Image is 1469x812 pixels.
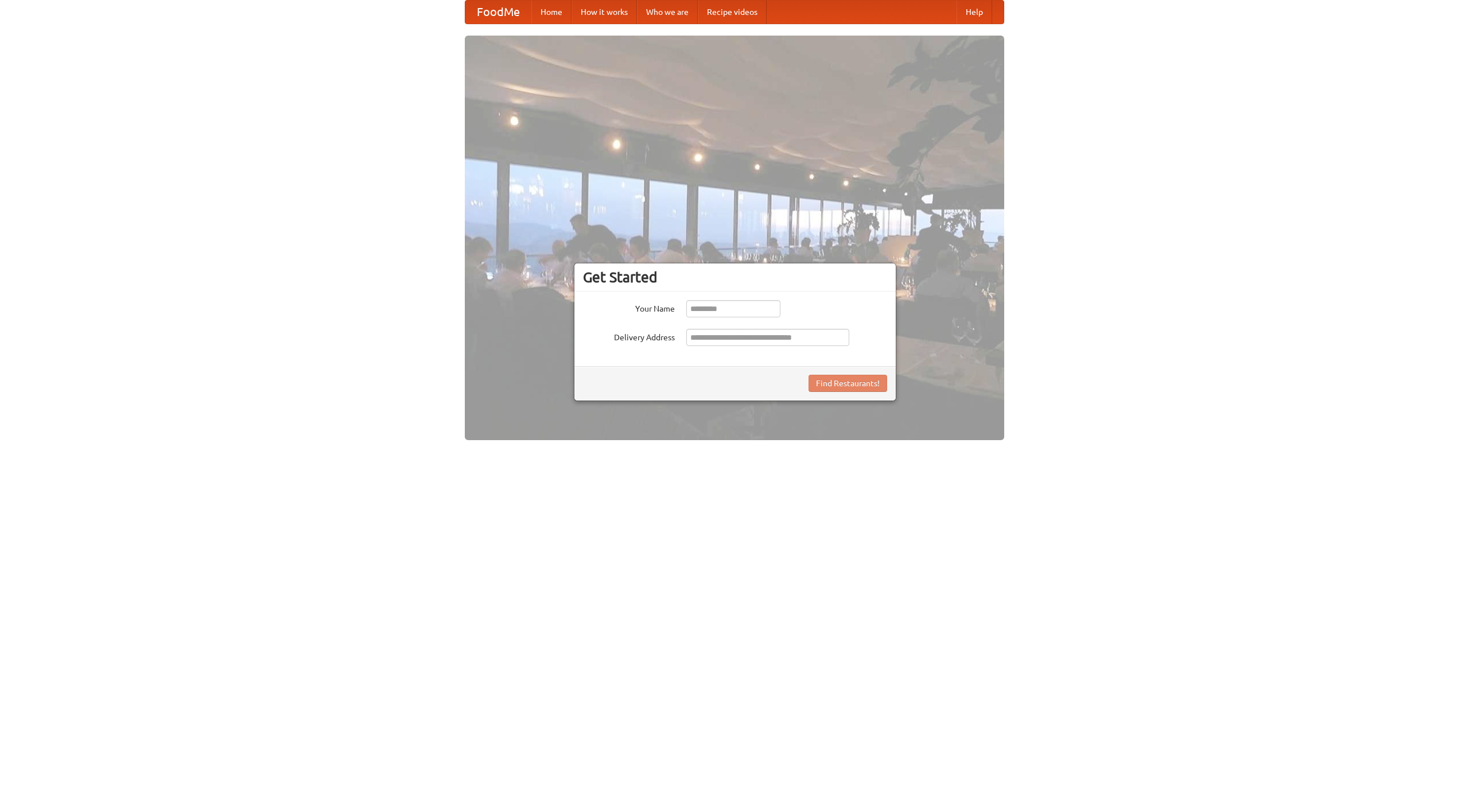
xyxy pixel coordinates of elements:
a: Help [957,1,992,24]
label: Your Name [583,300,675,314]
a: How it works [572,1,637,24]
a: Recipe videos [698,1,767,24]
button: Find Restaurants! [809,375,887,392]
a: Who we are [637,1,698,24]
a: Home [531,1,572,24]
h3: Get Started [583,269,887,286]
label: Delivery Address [583,329,675,343]
a: FoodMe [465,1,531,24]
